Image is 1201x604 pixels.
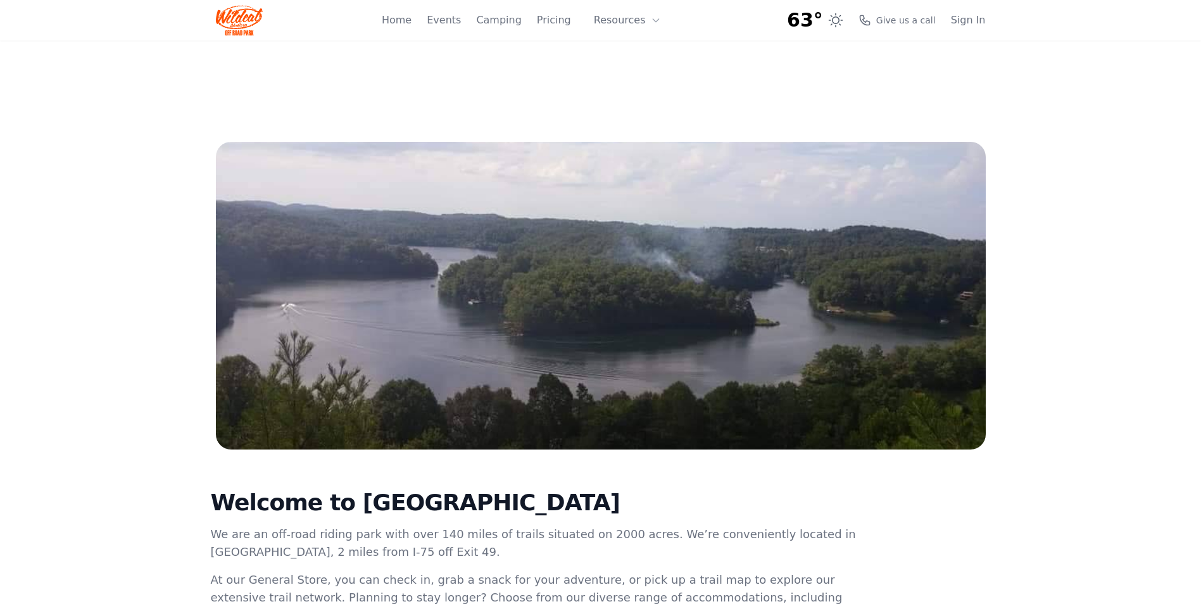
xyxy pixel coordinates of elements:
a: Sign In [951,13,986,28]
a: Pricing [537,13,571,28]
h2: Welcome to [GEOGRAPHIC_DATA] [211,490,859,515]
a: Events [427,13,461,28]
button: Resources [586,8,669,33]
img: Wildcat Logo [216,5,263,35]
span: Give us a call [876,14,936,27]
p: We are an off-road riding park with over 140 miles of trails situated on 2000 acres. We’re conven... [211,525,859,561]
a: Camping [476,13,521,28]
a: Home [382,13,412,28]
a: Give us a call [858,14,936,27]
span: 63° [787,9,823,32]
